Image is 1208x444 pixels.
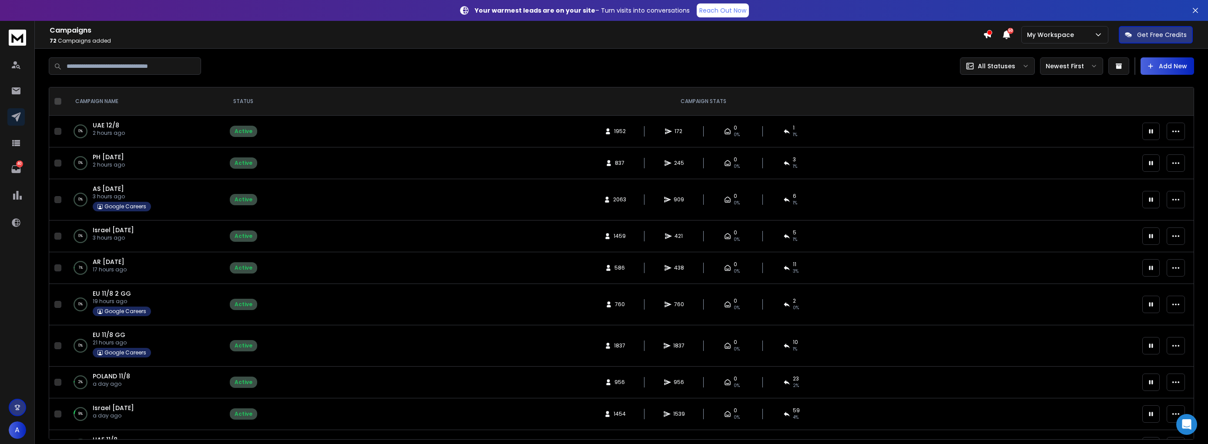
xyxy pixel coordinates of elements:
p: Get Free Credits [1137,30,1187,39]
span: 1 % [793,236,797,243]
span: 0 [734,339,737,346]
span: 2063 [613,196,626,203]
p: All Statuses [978,62,1015,70]
td: 0%Israel [DATE]3 hours ago [65,220,217,252]
span: 2 [793,297,796,304]
span: 5 [793,229,796,236]
h1: Campaigns [50,25,983,36]
p: 0 % [78,300,83,309]
span: 3 [793,156,796,163]
p: 0 % [78,232,83,240]
a: 40 [7,160,25,178]
span: 0 [734,261,737,268]
a: Reach Out Now [697,3,749,17]
a: UAE 12/8 [93,121,119,130]
button: A [9,421,26,439]
span: 0 [734,124,737,131]
a: EU 11/8 GG [93,330,125,339]
td: 1%AR [DATE]17 hours ago [65,252,217,284]
span: 1 % [793,131,797,138]
button: Newest First [1040,57,1103,75]
span: 0% [734,346,740,353]
td: 0%EU 11/8 GG21 hours agoGoogle Careers [65,325,217,367]
span: 0 [734,156,737,163]
span: 1952 [614,128,626,135]
span: 2 % [793,382,799,389]
button: Get Free Credits [1119,26,1193,43]
span: 0 [734,229,737,236]
p: 1 % [79,264,83,272]
div: Active [235,233,252,240]
span: 0% [734,268,740,275]
div: Active [235,301,252,308]
p: 17 hours ago [93,266,127,273]
span: 0 [734,375,737,382]
span: 172 [674,128,683,135]
span: 837 [615,160,624,167]
a: UAE 11/8 [93,435,117,444]
div: Active [235,196,252,203]
span: 1 % [793,163,797,170]
a: EU 11/8 2 GG [93,289,131,298]
span: 956 [674,379,684,386]
span: 0% [734,131,740,138]
p: 2 % [78,378,83,387]
span: 1 [793,124,795,131]
span: 1454 [614,411,626,417]
span: 438 [674,264,684,271]
p: 19 hours ago [93,298,151,305]
th: CAMPAIGN STATS [269,87,1137,116]
p: Campaigns added [50,37,983,44]
div: Active [235,264,252,271]
p: 21 hours ago [93,339,151,346]
p: 3 hours ago [93,234,134,241]
p: a day ago [93,381,130,387]
a: AS [DATE] [93,184,124,193]
span: 0 [734,407,737,414]
td: 0%AS [DATE]3 hours agoGoogle Careers [65,179,217,220]
p: My Workspace [1027,30,1077,39]
p: 0 % [78,159,83,167]
a: PH [DATE] [93,153,124,161]
p: 2 hours ago [93,161,125,168]
span: 0% [734,414,740,421]
span: 1837 [614,342,625,349]
span: 245 [674,160,684,167]
span: 0 [734,193,737,200]
p: 9 % [78,410,83,418]
img: logo [9,30,26,46]
td: 0%PH [DATE]2 hours ago [65,147,217,179]
span: 11 [793,261,796,268]
span: 1837 [673,342,685,349]
span: 4 % [793,414,799,421]
span: 586 [614,264,625,271]
p: Reach Out Now [699,6,746,15]
span: 0% [734,200,740,207]
a: Israel [DATE] [93,404,134,412]
th: STATUS [217,87,269,116]
p: Google Careers [104,203,146,210]
td: 9%Israel [DATE]a day ago [65,398,217,430]
span: AR [DATE] [93,257,124,266]
span: 23 [793,375,799,382]
a: POLAND 11/8 [93,372,130,381]
span: 760 [674,301,684,308]
p: 0 % [78,341,83,350]
span: 421 [674,233,683,240]
th: CAMPAIGN NAME [65,87,217,116]
span: 10 [793,339,798,346]
p: 2 hours ago [93,130,125,137]
strong: Your warmest leads are on your site [475,6,595,15]
a: Israel [DATE] [93,226,134,234]
span: 0 [734,297,737,304]
p: 0 % [78,195,83,204]
p: – Turn visits into conversations [475,6,690,15]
